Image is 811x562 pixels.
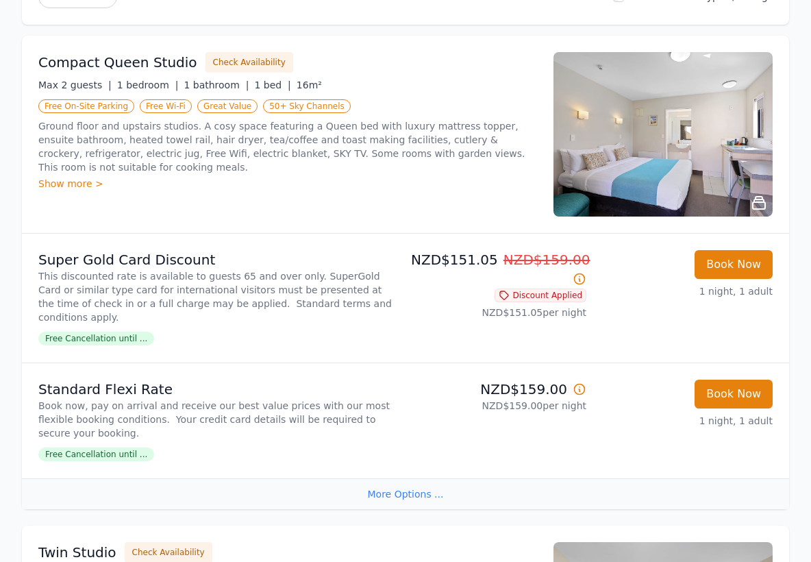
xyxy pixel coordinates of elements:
[184,80,249,90] span: 1 bathroom |
[38,99,134,113] span: Free On-Site Parking
[38,80,112,90] span: Max 2 guests |
[38,250,400,269] p: Super Gold Card Discount
[411,380,586,399] p: NZD$159.00
[411,250,586,289] p: NZD$151.05
[38,543,116,562] h3: Twin Studio
[117,80,179,90] span: 1 bedroom |
[597,284,773,298] p: 1 night, 1 adult
[38,448,154,461] span: Free Cancellation until ...
[495,289,586,302] span: Discount Applied
[695,250,773,279] button: Book Now
[140,99,192,113] span: Free Wi-Fi
[695,380,773,408] button: Book Now
[297,80,322,90] span: 16m²
[38,177,537,191] div: Show more >
[38,119,537,174] p: Ground floor and upstairs studios. A cosy space featuring a Queen bed with luxury mattress topper...
[197,99,258,113] span: Great Value
[254,80,290,90] span: 1 bed |
[411,306,586,319] p: NZD$151.05 per night
[38,332,154,345] span: Free Cancellation until ...
[205,52,293,73] button: Check Availability
[411,399,586,413] p: NZD$159.00 per night
[503,252,590,268] span: NZD$159.00
[597,414,773,428] p: 1 night, 1 adult
[263,99,351,113] span: 50+ Sky Channels
[22,478,789,509] div: More Options ...
[38,380,400,399] p: Standard Flexi Rate
[38,269,400,324] p: This discounted rate is available to guests 65 and over only. SuperGold Card or similar type card...
[38,53,197,72] h3: Compact Queen Studio
[38,399,400,440] p: Book now, pay on arrival and receive our best value prices with our most flexible booking conditi...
